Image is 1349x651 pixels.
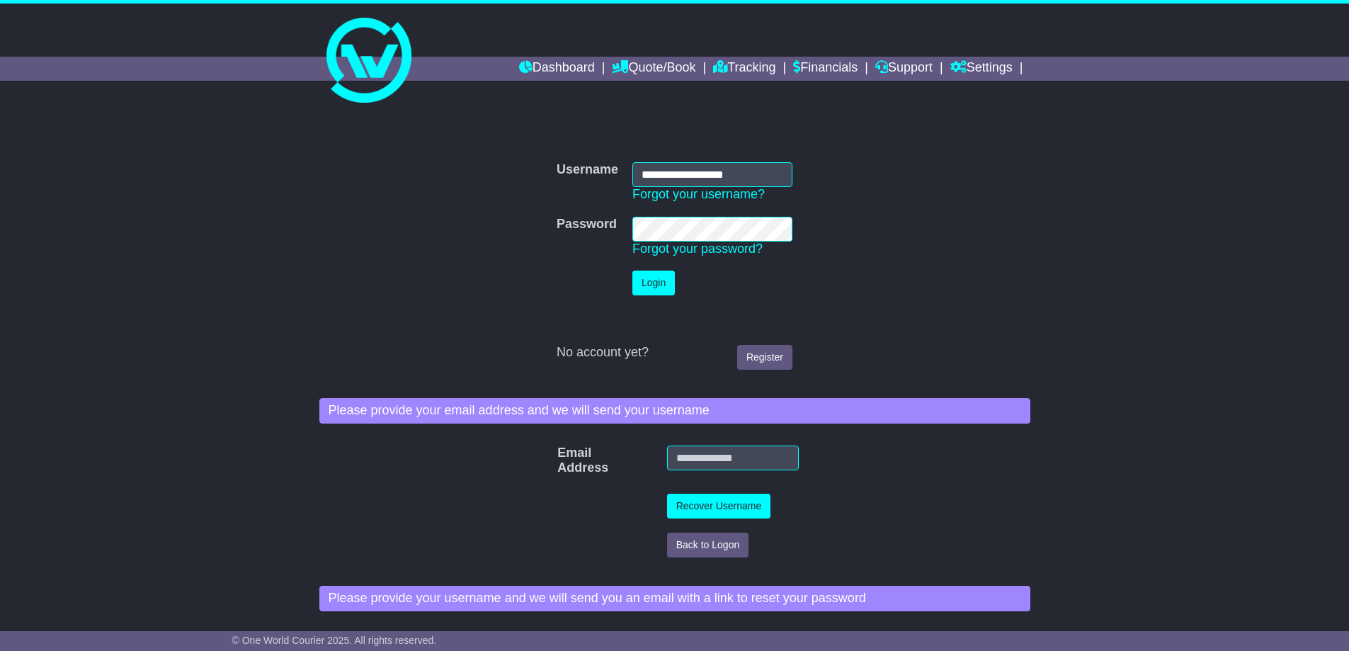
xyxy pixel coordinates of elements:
label: Username [557,162,618,178]
div: Please provide your email address and we will send your username [319,398,1030,424]
a: Settings [950,57,1013,81]
div: Please provide your username and we will send you an email with a link to reset your password [319,586,1030,611]
button: Login [632,271,675,295]
a: Forgot your username? [632,187,765,201]
a: Tracking [713,57,775,81]
a: Forgot your password? [632,242,763,256]
label: Email Address [550,446,576,476]
div: No account yet? [557,345,792,361]
a: Financials [793,57,858,81]
button: Recover Username [667,494,771,519]
a: Quote/Book [612,57,695,81]
a: Register [737,345,792,370]
button: Back to Logon [667,533,749,557]
label: Password [557,217,617,232]
a: Support [875,57,933,81]
a: Dashboard [519,57,595,81]
span: © One World Courier 2025. All rights reserved. [232,635,437,646]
